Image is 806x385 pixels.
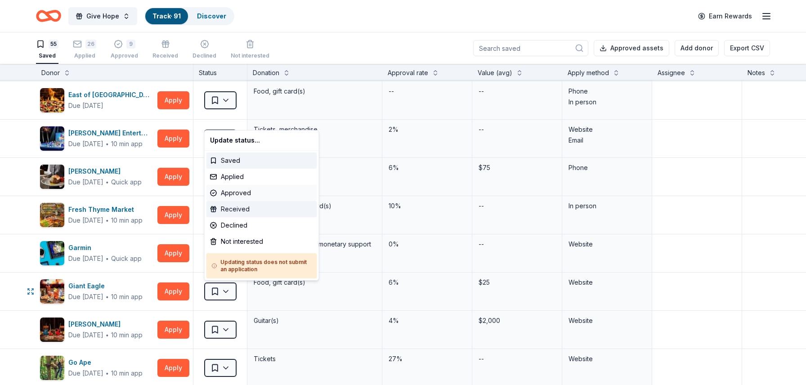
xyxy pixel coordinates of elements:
[206,169,317,185] div: Applied
[206,132,317,148] div: Update status...
[206,217,317,233] div: Declined
[206,201,317,217] div: Received
[212,259,312,273] h5: Updating status does not submit an application
[206,152,317,169] div: Saved
[206,233,317,250] div: Not interested
[206,185,317,201] div: Approved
